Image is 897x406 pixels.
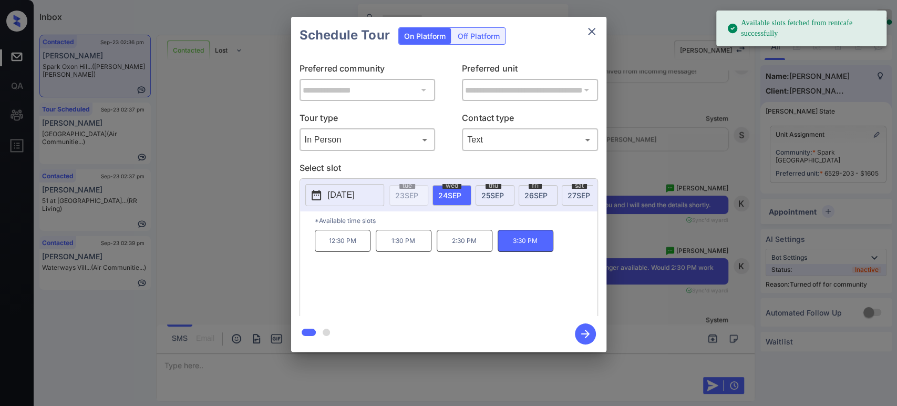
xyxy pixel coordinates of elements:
[462,111,598,128] p: Contact type
[562,185,601,206] div: date-select
[476,185,514,206] div: date-select
[452,28,505,44] div: Off Platform
[568,191,590,200] span: 27 SEP
[302,131,433,148] div: In Person
[481,191,504,200] span: 25 SEP
[462,62,598,79] p: Preferred unit
[399,28,451,44] div: On Platform
[524,191,548,200] span: 26 SEP
[291,17,398,54] h2: Schedule Tour
[529,182,542,189] span: fri
[581,21,602,42] button: close
[498,230,553,252] p: 3:30 PM
[486,182,501,189] span: thu
[438,191,461,200] span: 24 SEP
[300,111,436,128] p: Tour type
[572,182,587,189] span: sat
[300,62,436,79] p: Preferred community
[569,320,602,348] button: btn-next
[437,230,492,252] p: 2:30 PM
[376,230,431,252] p: 1:30 PM
[432,185,471,206] div: date-select
[519,185,558,206] div: date-select
[328,189,355,201] p: [DATE]
[315,211,597,230] p: *Available time slots
[315,230,370,252] p: 12:30 PM
[727,14,878,43] div: Available slots fetched from rentcafe successfully
[305,184,384,206] button: [DATE]
[300,161,598,178] p: Select slot
[465,131,595,148] div: Text
[442,182,461,189] span: wed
